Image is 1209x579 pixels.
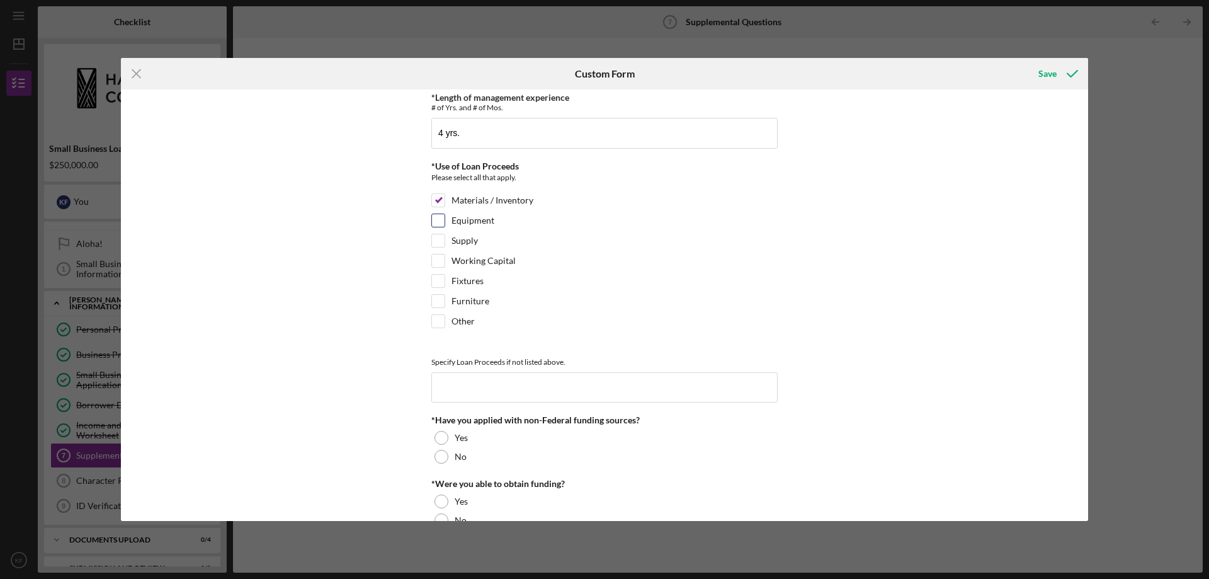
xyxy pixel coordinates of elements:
[451,295,489,307] label: Furniture
[451,194,533,207] label: Materials / Inventory
[431,161,778,171] div: *Use of Loan Proceeds
[455,515,467,525] label: No
[575,68,635,79] h6: Custom Form
[431,357,778,367] div: Specify Loan Proceeds if not listed above.
[431,92,569,103] label: *Length of management experience
[455,452,467,462] label: No
[1026,61,1088,86] button: Save
[431,479,778,489] div: *Were you able to obtain funding?
[431,415,778,425] div: *Have you applied with non-Federal funding sources?
[431,103,778,112] div: # of Yrs. and # of Mos.
[451,315,475,328] label: Other
[455,433,468,443] label: Yes
[431,171,778,187] div: Please select all that apply.
[451,275,484,287] label: Fixtures
[1038,61,1057,86] div: Save
[455,496,468,507] label: Yes
[451,255,516,267] label: Working Capital
[451,214,494,227] label: Equipment
[451,234,478,247] label: Supply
